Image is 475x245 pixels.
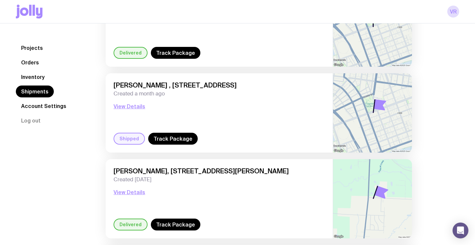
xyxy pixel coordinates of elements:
[151,47,200,59] a: Track Package
[114,102,145,110] button: View Details
[114,167,325,175] span: [PERSON_NAME], [STREET_ADDRESS][PERSON_NAME]
[16,71,50,83] a: Inventory
[148,133,198,145] a: Track Package
[114,47,148,59] div: Delivered
[151,219,200,230] a: Track Package
[453,223,468,238] div: Open Intercom Messenger
[333,73,412,153] img: staticmap
[16,115,46,126] button: Log out
[114,81,325,89] span: [PERSON_NAME] , [STREET_ADDRESS]
[114,188,145,196] button: View Details
[16,56,44,68] a: Orders
[16,42,48,54] a: Projects
[114,133,145,145] div: Shipped
[333,159,412,238] img: staticmap
[114,176,325,183] span: Created [DATE]
[114,90,325,97] span: Created a month ago
[16,86,54,97] a: Shipments
[114,219,148,230] div: Delivered
[447,6,459,17] a: VR
[16,100,72,112] a: Account Settings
